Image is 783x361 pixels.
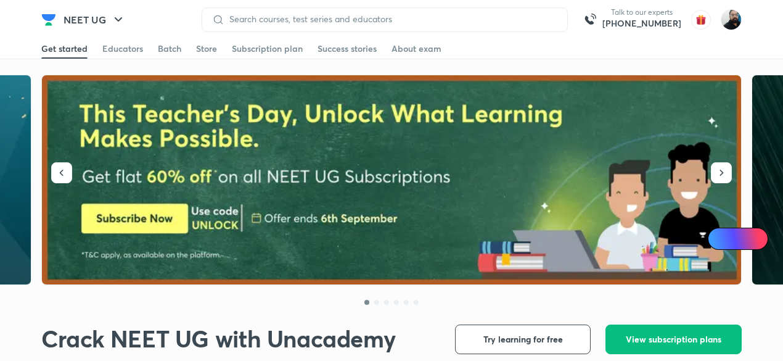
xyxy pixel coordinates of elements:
span: View subscription plans [626,333,721,346]
p: Talk to our experts [602,7,681,17]
img: Sumit Kumar Agrawal [721,9,742,30]
input: Search courses, test series and educators [224,14,557,24]
img: Icon [715,234,725,244]
div: Store [196,43,217,55]
button: NEET UG [56,7,133,32]
img: avatar [691,10,711,30]
a: Educators [102,39,143,59]
div: About exam [391,43,441,55]
img: Company Logo [41,12,56,27]
button: Try learning for free [455,325,591,354]
a: [PHONE_NUMBER] [602,17,681,30]
a: About exam [391,39,441,59]
span: Try learning for free [483,333,563,346]
div: Batch [158,43,181,55]
a: Batch [158,39,181,59]
a: Subscription plan [232,39,303,59]
a: Ai Doubts [708,228,768,250]
div: Educators [102,43,143,55]
a: Get started [41,39,88,59]
span: Ai Doubts [728,234,761,244]
a: Success stories [318,39,377,59]
div: Success stories [318,43,377,55]
img: call-us [578,7,602,32]
button: View subscription plans [605,325,742,354]
h1: Crack NEET UG with Unacademy [41,325,395,353]
div: Get started [41,43,88,55]
div: Subscription plan [232,43,303,55]
a: Store [196,39,217,59]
